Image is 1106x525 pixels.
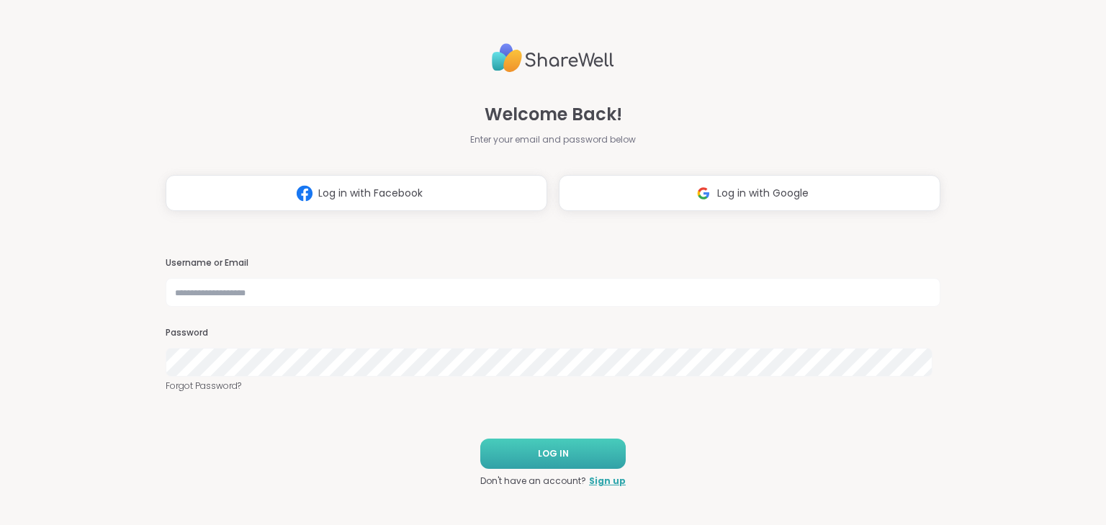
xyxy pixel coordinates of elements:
[480,439,626,469] button: LOG IN
[480,475,586,488] span: Don't have an account?
[318,186,423,201] span: Log in with Facebook
[166,380,940,392] a: Forgot Password?
[589,475,626,488] a: Sign up
[166,175,547,211] button: Log in with Facebook
[559,175,940,211] button: Log in with Google
[470,133,636,146] span: Enter your email and password below
[717,186,809,201] span: Log in with Google
[166,257,940,269] h3: Username or Email
[690,180,717,207] img: ShareWell Logomark
[291,180,318,207] img: ShareWell Logomark
[485,102,622,127] span: Welcome Back!
[166,327,940,339] h3: Password
[492,37,614,78] img: ShareWell Logo
[538,447,569,460] span: LOG IN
